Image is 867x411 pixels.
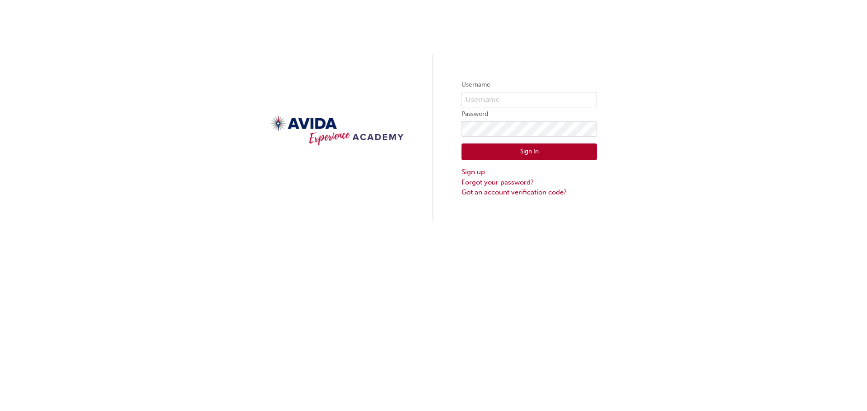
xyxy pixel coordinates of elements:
input: Username [461,92,597,107]
a: Sign up [461,167,597,177]
a: Got an account verification code? [461,187,597,198]
a: Forgot your password? [461,177,597,188]
button: Sign In [461,143,597,161]
label: Username [461,79,597,90]
label: Password [461,109,597,120]
img: Trak [270,112,406,149]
